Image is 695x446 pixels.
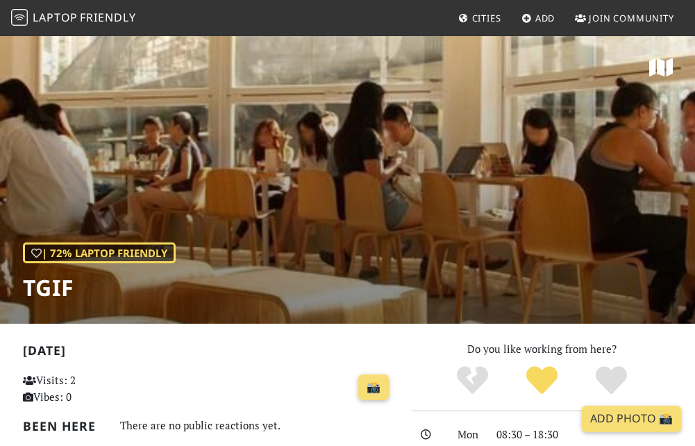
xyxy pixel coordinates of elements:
div: No [438,365,508,396]
a: 📸 [358,374,389,401]
span: Laptop [33,10,78,25]
div: Mon [449,426,488,443]
p: Do you like working from here? [412,340,673,357]
div: | 72% Laptop Friendly [23,242,176,263]
a: Add [516,6,561,31]
p: Visits: 2 Vibes: 0 [23,372,136,405]
h2: [DATE] [23,343,395,363]
div: Yes [508,365,577,396]
h2: Been here [23,419,103,433]
span: Add [535,12,555,24]
div: Definitely! [577,365,646,396]
div: 08:30 – 18:30 [488,426,681,443]
span: Friendly [80,10,135,25]
div: There are no public reactions yet. [120,416,395,435]
span: Join Community [589,12,674,24]
img: LaptopFriendly [11,9,28,26]
a: Cities [453,6,507,31]
a: Add Photo 📸 [582,406,681,432]
a: Join Community [569,6,680,31]
a: LaptopFriendly LaptopFriendly [11,6,136,31]
h1: TGIF [23,274,176,301]
span: Cities [472,12,501,24]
